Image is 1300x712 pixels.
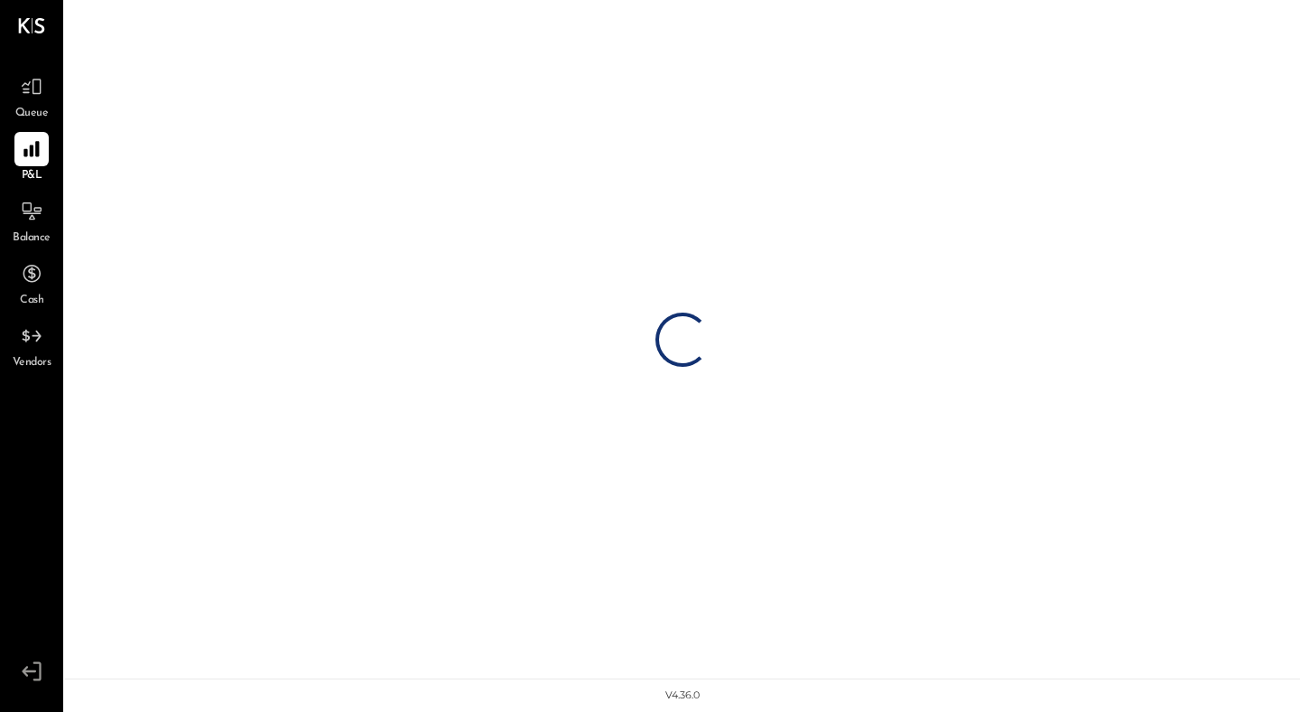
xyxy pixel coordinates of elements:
[13,355,51,371] span: Vendors
[1,132,62,184] a: P&L
[1,319,62,371] a: Vendors
[22,168,42,184] span: P&L
[1,257,62,309] a: Cash
[13,230,51,247] span: Balance
[15,106,49,122] span: Queue
[1,70,62,122] a: Queue
[665,689,700,703] div: v 4.36.0
[1,194,62,247] a: Balance
[20,293,43,309] span: Cash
